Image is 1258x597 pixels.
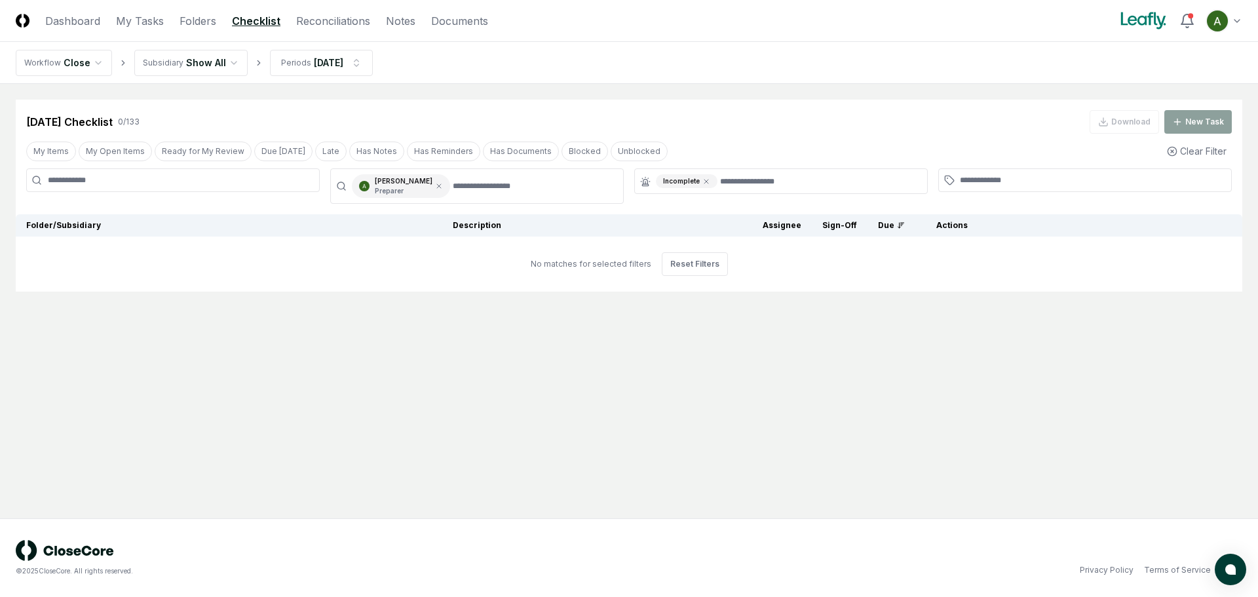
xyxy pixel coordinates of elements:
[180,13,216,29] a: Folders
[752,214,812,237] th: Assignee
[1080,564,1134,576] a: Privacy Policy
[656,174,717,188] div: Incomplete
[926,220,1232,231] div: Actions
[662,252,728,276] button: Reset Filters
[442,214,752,237] th: Description
[315,142,347,161] button: Late
[407,142,480,161] button: Has Reminders
[611,142,668,161] button: Unblocked
[296,13,370,29] a: Reconciliations
[1162,139,1232,163] button: Clear Filter
[143,57,183,69] div: Subsidiary
[1118,10,1169,31] img: Leafly logo
[16,566,629,576] div: © 2025 CloseCore. All rights reserved.
[1215,554,1246,585] button: atlas-launcher
[878,220,905,231] div: Due
[26,142,76,161] button: My Items
[812,214,867,237] th: Sign-Off
[79,142,152,161] button: My Open Items
[375,186,432,196] p: Preparer
[270,50,373,76] button: Periods[DATE]
[531,258,651,270] div: No matches for selected filters
[16,214,442,237] th: Folder/Subsidiary
[45,13,100,29] a: Dashboard
[16,50,373,76] nav: breadcrumb
[431,13,488,29] a: Documents
[1144,564,1211,576] a: Terms of Service
[155,142,252,161] button: Ready for My Review
[359,181,370,191] img: ACg8ocKKg2129bkBZaX4SAoUQtxLaQ4j-f2PQjMuak4pDCyzCI-IvA=s96-c
[386,13,415,29] a: Notes
[375,176,432,196] div: [PERSON_NAME]
[314,56,343,69] div: [DATE]
[1207,10,1228,31] img: ACg8ocKKg2129bkBZaX4SAoUQtxLaQ4j-f2PQjMuak4pDCyzCI-IvA=s96-c
[26,114,113,130] div: [DATE] Checklist
[232,13,280,29] a: Checklist
[562,142,608,161] button: Blocked
[16,14,29,28] img: Logo
[118,116,140,128] div: 0 / 133
[24,57,61,69] div: Workflow
[349,142,404,161] button: Has Notes
[281,57,311,69] div: Periods
[254,142,313,161] button: Due Today
[116,13,164,29] a: My Tasks
[483,142,559,161] button: Has Documents
[16,540,114,561] img: logo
